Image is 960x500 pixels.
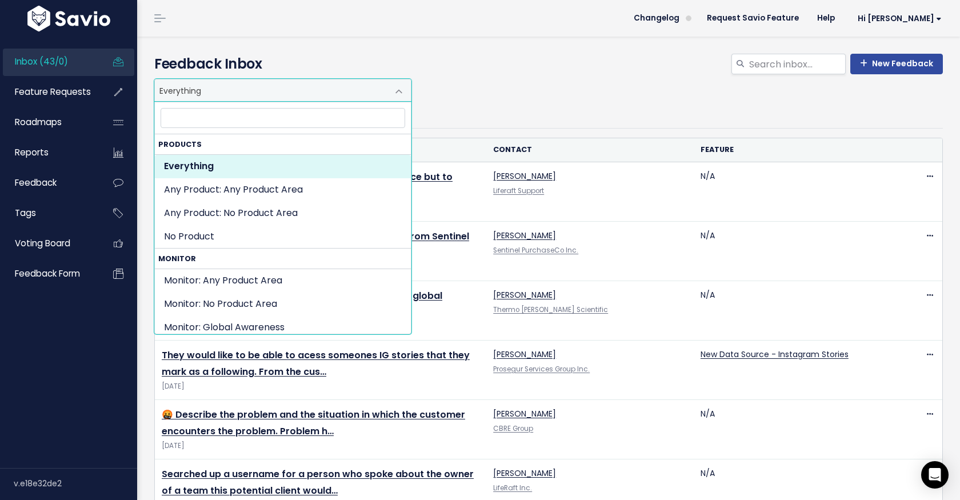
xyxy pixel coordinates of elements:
a: New Feedback [850,54,943,74]
a: Thermo [PERSON_NAME] Scientific [493,305,608,314]
input: Search inbox... [748,54,846,74]
li: Products [155,134,411,249]
a: [PERSON_NAME] [493,349,556,360]
li: Monitor: Global Awareness [155,316,411,339]
a: LifeRaft Inc. [493,483,532,493]
a: [PERSON_NAME] [493,408,556,419]
span: [DATE] [162,381,479,393]
li: Monitor: Any Product Area [155,269,411,293]
a: Request Savio Feature [698,10,808,27]
th: Feature [694,138,901,162]
span: Inbox (43/0) [15,55,68,67]
a: Tags [3,200,95,226]
div: Open Intercom Messenger [921,461,949,489]
span: Feature Requests [15,86,91,98]
a: Prosegur Services Group Inc. [493,365,590,374]
strong: Monitor [155,249,411,269]
span: Voting Board [15,237,70,249]
td: N/A [694,162,901,222]
a: Liferaft Support [493,186,544,195]
a: Feedback [3,170,95,196]
a: Inbox (43/0) [3,49,95,75]
a: Searched up a username for a person who spoke about the owner of a team this potential client would… [162,467,474,497]
ul: Filter feature requests [154,102,943,129]
li: Monitor [155,249,411,479]
span: [DATE] [162,440,479,452]
a: [PERSON_NAME] [493,467,556,479]
img: logo-white.9d6f32f41409.svg [25,6,113,31]
span: Feedback form [15,267,80,279]
a: Feature Requests [3,79,95,105]
a: New Data Source - Instagram Stories [701,349,849,360]
li: Everything [155,155,411,178]
div: v.e18e32de2 [14,469,137,498]
span: Roadmaps [15,116,62,128]
a: [PERSON_NAME] [493,230,556,241]
a: They would like to be able to acess someones IG stories that they mark as a following. From the cus… [162,349,470,378]
strong: Products [155,134,411,154]
li: Any Product: No Product Area [155,202,411,225]
a: 🤬 Describe the problem and the situation in which the customer encounters the problem. Problem h… [162,408,465,438]
a: Feedback form [3,261,95,287]
a: Hi [PERSON_NAME] [844,10,951,27]
a: Sentinel PurchaseCo Inc. [493,246,578,255]
li: Any Product: Any Product Area [155,178,411,202]
a: Reports [3,139,95,166]
td: N/A [694,281,901,341]
td: N/A [694,222,901,281]
span: Changelog [634,14,679,22]
li: Monitor: No Product Area [155,293,411,316]
a: CBRE Group [493,424,533,433]
th: Contact [486,138,694,162]
span: Feedback [15,177,57,189]
a: Roadmaps [3,109,95,135]
span: Hi [PERSON_NAME] [858,14,942,23]
h4: Feedback Inbox [154,54,943,74]
li: No Product [155,225,411,249]
span: Everything [154,79,411,102]
span: Everything [155,79,388,101]
a: Voting Board [3,230,95,257]
a: Help [808,10,844,27]
a: [PERSON_NAME] [493,289,556,301]
a: [PERSON_NAME] [493,170,556,182]
span: Reports [15,146,49,158]
span: Tags [15,207,36,219]
td: N/A [694,400,901,459]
